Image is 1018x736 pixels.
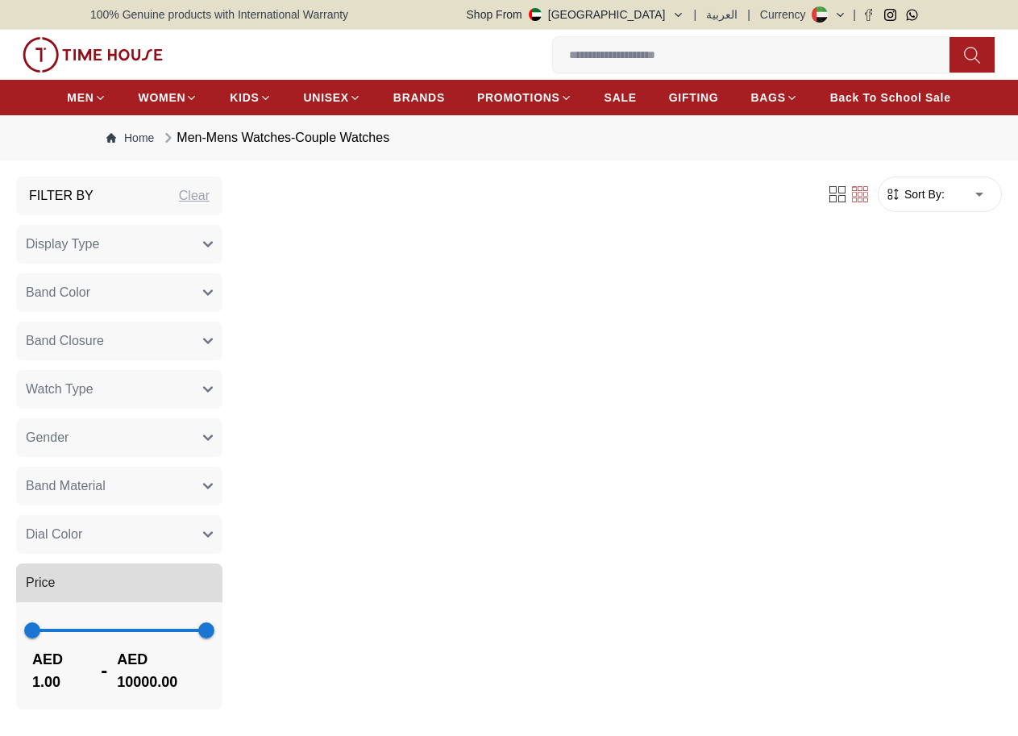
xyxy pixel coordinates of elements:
a: PROMOTIONS [477,83,572,112]
span: PROMOTIONS [477,89,560,106]
span: BAGS [750,89,785,106]
span: Band Material [26,476,106,496]
span: Display Type [26,235,99,254]
span: UNISEX [304,89,349,106]
button: Gender [16,418,222,457]
button: Dial Color [16,515,222,554]
span: AED 10000.00 [117,648,206,693]
span: Band Color [26,283,90,302]
button: Band Material [16,467,222,505]
span: Dial Color [26,525,82,544]
button: Band Closure [16,322,222,360]
nav: Breadcrumb [90,115,928,160]
span: 100% Genuine products with International Warranty [90,6,348,23]
button: Band Color [16,273,222,312]
button: Price [16,563,222,602]
span: KIDS [230,89,259,106]
a: Whatsapp [906,9,918,21]
span: | [694,6,697,23]
h3: Filter By [29,186,93,206]
a: KIDS [230,83,271,112]
a: WOMEN [139,83,198,112]
img: ... [23,37,163,73]
button: Display Type [16,225,222,264]
button: Watch Type [16,370,222,409]
a: Facebook [862,9,875,21]
span: BRANDS [393,89,445,106]
span: MEN [67,89,93,106]
span: | [853,6,856,23]
a: GIFTING [669,83,719,112]
span: | [747,6,750,23]
div: Men-Mens Watches-Couple Watches [160,128,389,148]
a: BRANDS [393,83,445,112]
button: العربية [706,6,738,23]
span: Gender [26,428,69,447]
a: UNISEX [304,83,361,112]
div: Currency [760,6,812,23]
span: Watch Type [26,380,93,399]
a: BAGS [750,83,797,112]
span: SALE [605,89,637,106]
span: Band Closure [26,331,104,351]
span: Back To School Sale [830,89,951,106]
div: Clear [179,186,210,206]
span: WOMEN [139,89,186,106]
span: AED 1.00 [32,648,91,693]
a: Instagram [884,9,896,21]
img: United Arab Emirates [529,8,542,21]
span: GIFTING [669,89,719,106]
a: Back To School Sale [830,83,951,112]
a: SALE [605,83,637,112]
span: - [91,658,117,684]
a: MEN [67,83,106,112]
span: Sort By: [901,186,945,202]
button: Shop From[GEOGRAPHIC_DATA] [467,6,684,23]
span: Price [26,573,55,593]
button: Sort By: [885,186,945,202]
a: Home [106,130,154,146]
